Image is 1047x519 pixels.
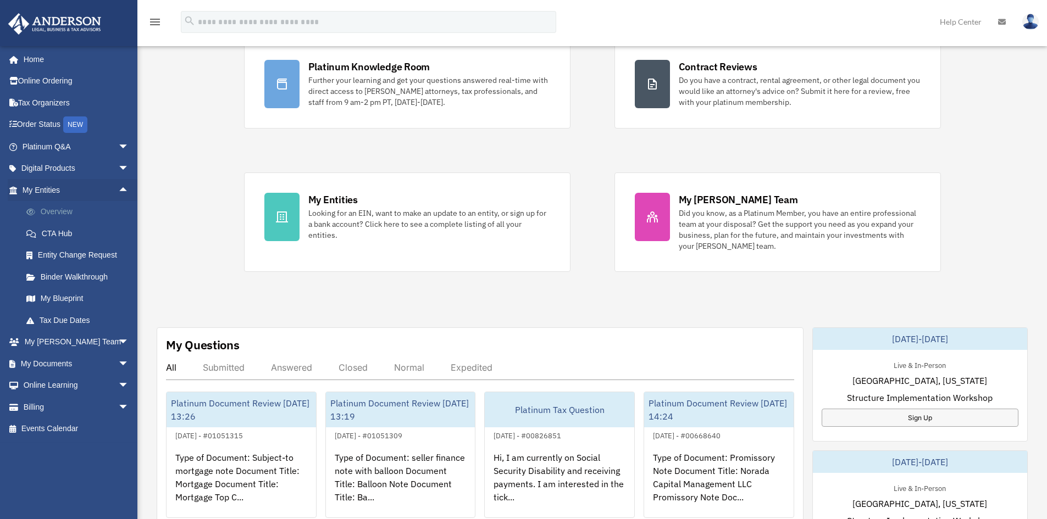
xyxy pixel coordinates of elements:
a: Platinum Document Review [DATE] 13:26[DATE] - #01051315Type of Document: Subject-to mortgage note... [166,392,317,518]
a: Order StatusNEW [8,114,146,136]
div: Contract Reviews [679,60,757,74]
div: All [166,362,176,373]
div: Closed [339,362,368,373]
a: My Blueprint [15,288,146,310]
span: arrow_drop_down [118,136,140,158]
span: arrow_drop_down [118,331,140,354]
div: Further your learning and get your questions answered real-time with direct access to [PERSON_NAM... [308,75,550,108]
a: My [PERSON_NAME] Teamarrow_drop_down [8,331,146,353]
a: CTA Hub [15,222,146,244]
span: [GEOGRAPHIC_DATA], [US_STATE] [852,497,987,510]
div: Normal [394,362,424,373]
a: menu [148,19,162,29]
div: Platinum Tax Question [485,392,634,427]
div: Answered [271,362,312,373]
div: Live & In-Person [885,482,955,493]
div: Looking for an EIN, want to make an update to an entity, or sign up for a bank account? Click her... [308,208,550,241]
a: Platinum Document Review [DATE] 13:19[DATE] - #01051309Type of Document: seller finance note with... [325,392,476,518]
a: My Documentsarrow_drop_down [8,353,146,375]
span: [GEOGRAPHIC_DATA], [US_STATE] [852,374,987,387]
div: Platinum Knowledge Room [308,60,430,74]
a: Platinum Q&Aarrow_drop_down [8,136,146,158]
a: My [PERSON_NAME] Team Did you know, as a Platinum Member, you have an entire professional team at... [614,172,941,272]
div: Platinum Document Review [DATE] 13:19 [326,392,475,427]
a: Sign Up [822,409,1018,427]
a: Contract Reviews Do you have a contract, rental agreement, or other legal document you would like... [614,40,941,129]
div: [DATE] - #00826851 [485,429,570,440]
i: menu [148,15,162,29]
a: My Entitiesarrow_drop_up [8,179,146,201]
span: arrow_drop_down [118,353,140,375]
div: [DATE] - #00668640 [644,429,729,440]
a: Tax Due Dates [15,309,146,331]
div: NEW [63,116,87,133]
a: Platinum Knowledge Room Further your learning and get your questions answered real-time with dire... [244,40,570,129]
div: [DATE]-[DATE] [813,328,1027,350]
span: Structure Implementation Workshop [847,391,993,404]
div: [DATE] - #01051309 [326,429,411,440]
div: Live & In-Person [885,359,955,370]
a: Overview [15,201,146,223]
img: User Pic [1022,14,1039,30]
div: [DATE] - #01051315 [167,429,252,440]
a: Binder Walkthrough [15,266,146,288]
div: [DATE]-[DATE] [813,451,1027,473]
div: Expedited [451,362,492,373]
a: Events Calendar [8,418,146,440]
div: Did you know, as a Platinum Member, you have an entire professional team at your disposal? Get th... [679,208,921,252]
div: My [PERSON_NAME] Team [679,193,798,207]
div: My Questions [166,337,240,353]
img: Anderson Advisors Platinum Portal [5,13,104,35]
span: arrow_drop_down [118,396,140,418]
a: Platinum Document Review [DATE] 14:24[DATE] - #00668640Type of Document: Promissory Note Document... [644,392,794,518]
div: Do you have a contract, rental agreement, or other legal document you would like an attorney's ad... [679,75,921,108]
div: My Entities [308,193,358,207]
a: Entity Change Request [15,244,146,266]
span: arrow_drop_down [118,158,140,180]
a: Digital Productsarrow_drop_down [8,158,146,180]
a: Online Ordering [8,70,146,92]
div: Submitted [203,362,245,373]
a: Tax Organizers [8,92,146,114]
a: Platinum Tax Question[DATE] - #00826851Hi, I am currently on Social Security Disability and recei... [484,392,635,518]
a: Home [8,48,140,70]
a: My Entities Looking for an EIN, want to make an update to an entity, or sign up for a bank accoun... [244,172,570,272]
i: search [184,15,196,27]
div: Platinum Document Review [DATE] 14:24 [644,392,794,427]
a: Billingarrow_drop_down [8,396,146,418]
a: Online Learningarrow_drop_down [8,375,146,397]
span: arrow_drop_down [118,375,140,397]
span: arrow_drop_up [118,179,140,202]
div: Platinum Document Review [DATE] 13:26 [167,392,316,427]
